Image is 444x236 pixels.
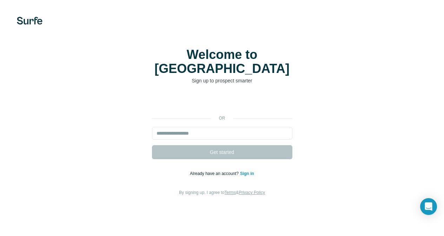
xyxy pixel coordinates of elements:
a: Privacy Policy [239,190,265,195]
a: Sign in [240,171,254,176]
span: By signing up, I agree to & [179,190,265,195]
span: Already have an account? [190,171,240,176]
h1: Welcome to [GEOGRAPHIC_DATA] [152,48,292,76]
iframe: Tlačítko Přihlášení přes Google [148,95,296,110]
p: Sign up to prospect smarter [152,77,292,84]
div: Open Intercom Messenger [420,198,437,215]
p: or [211,115,233,121]
img: Surfe's logo [17,17,42,25]
a: Terms [225,190,236,195]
